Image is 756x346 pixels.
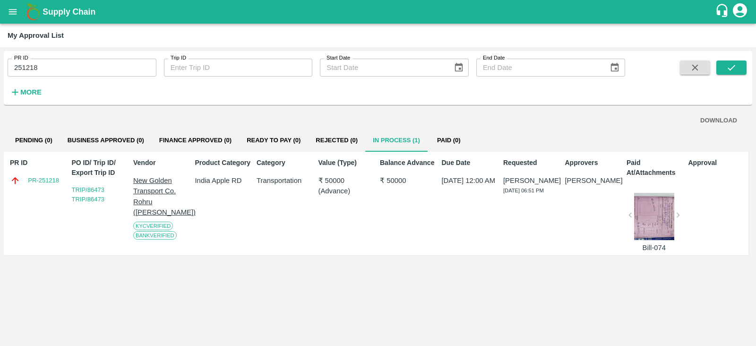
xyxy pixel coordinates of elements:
[2,1,24,23] button: open drawer
[164,59,313,77] input: Enter Trip ID
[24,2,43,21] img: logo
[688,158,746,168] p: Approval
[195,175,253,186] p: India Apple RD
[239,129,308,152] button: Ready To Pay (0)
[171,54,186,62] label: Trip ID
[503,175,561,186] p: [PERSON_NAME]
[320,59,446,77] input: Start Date
[152,129,239,152] button: Finance Approved (0)
[308,129,365,152] button: Rejected (0)
[715,3,731,20] div: customer-support
[43,5,715,18] a: Supply Chain
[8,59,156,77] input: Enter PR ID
[28,176,59,185] a: PR-251218
[606,59,624,77] button: Choose date
[43,7,95,17] b: Supply Chain
[257,158,314,168] p: Category
[326,54,350,62] label: Start Date
[565,158,623,168] p: Approvers
[14,54,28,62] label: PR ID
[380,175,438,186] p: ₹ 50000
[450,59,468,77] button: Choose date
[318,158,376,168] p: Value (Type)
[8,84,44,100] button: More
[72,186,104,203] a: TRIP/86473 TRIP/86473
[8,129,60,152] button: Pending (0)
[133,222,173,230] span: KYC Verified
[8,29,64,42] div: My Approval List
[318,175,376,186] p: ₹ 50000
[483,54,505,62] label: End Date
[731,2,748,22] div: account of current user
[627,158,684,178] p: Paid At/Attachments
[257,175,314,186] p: Transportation
[365,129,428,152] button: In Process (1)
[565,175,623,186] p: [PERSON_NAME]
[72,158,129,178] p: PO ID/ Trip ID/ Export Trip ID
[503,158,561,168] p: Requested
[133,158,191,168] p: Vendor
[10,158,68,168] p: PR ID
[634,242,674,253] p: Bill-074
[503,188,544,193] span: [DATE] 06:51 PM
[60,129,152,152] button: Business Approved (0)
[20,88,42,96] strong: More
[428,129,470,152] button: Paid (0)
[442,175,499,186] p: [DATE] 12:00 AM
[380,158,438,168] p: Balance Advance
[442,158,499,168] p: Due Date
[318,186,376,196] p: ( Advance )
[133,175,191,217] p: New Golden Transport Co. Rohru ([PERSON_NAME])
[696,112,741,129] button: DOWNLOAD
[195,158,253,168] p: Product Category
[133,231,177,240] span: Bank Verified
[476,59,602,77] input: End Date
